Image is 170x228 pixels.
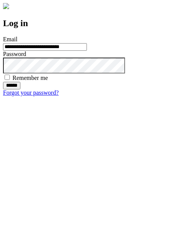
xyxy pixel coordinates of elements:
[3,51,26,57] label: Password
[3,89,59,96] a: Forgot your password?
[3,18,167,28] h2: Log in
[12,75,48,81] label: Remember me
[3,3,9,9] img: logo-4e3dc11c47720685a147b03b5a06dd966a58ff35d612b21f08c02c0306f2b779.png
[3,36,17,42] label: Email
